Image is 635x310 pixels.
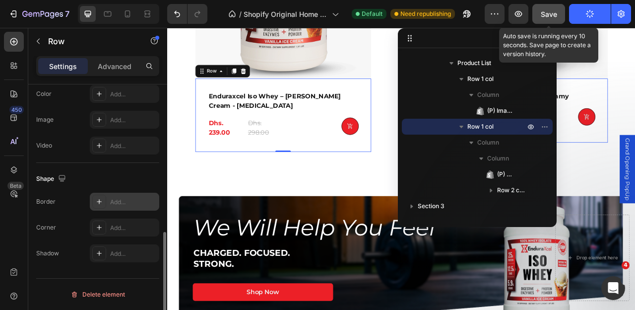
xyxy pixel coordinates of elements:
[487,154,509,163] span: Column
[36,197,56,206] div: Border
[110,90,157,99] div: Add...
[70,289,125,301] div: Delete element
[36,287,159,303] button: Delete element
[402,102,448,128] div: Dhs. 149.00
[51,80,227,106] a: EnduraXcel ISO Whey – Vanilla Ice Cream - Digestive Enzymes
[541,10,557,18] span: Save
[457,58,491,68] span: Product List
[9,106,24,114] div: 450
[362,9,382,18] span: Default
[49,61,77,72] p: Settings
[601,276,625,300] iframe: Intercom live chat
[36,115,54,124] div: Image
[520,289,573,297] div: Drop element here
[36,172,68,186] div: Shape
[36,223,56,232] div: Corner
[51,114,97,140] div: Dhs. 239.00
[7,182,24,190] div: Beta
[98,61,131,72] p: Advanced
[580,140,590,219] span: Grand Opening PopUp
[532,4,565,24] button: Save
[477,138,499,148] span: Column
[352,80,528,94] h2: xcelerate pre-workout - sour gummy
[477,90,499,100] span: Column
[467,74,494,84] span: Row 1 col
[32,237,341,271] h2: We Will Help You Feel
[110,116,157,125] div: Add...
[110,198,157,207] div: Add...
[497,185,527,195] span: Row 2 cols
[110,224,157,232] div: Add...
[36,89,52,98] div: Color
[352,80,528,94] a: Xcelerate Pre-Workout - Sour Gummy
[51,80,227,106] h2: enduraxcel iso whey – [PERSON_NAME] cream - [MEDICAL_DATA]
[110,249,157,258] div: Add...
[400,9,451,18] span: Need republishing
[48,51,64,60] div: Row
[36,141,52,150] div: Video
[36,249,59,258] div: Shadow
[4,4,74,24] button: 7
[101,114,147,140] div: Dhs. 298.00
[497,169,515,179] span: (P) Title
[48,35,132,47] p: Row
[622,261,630,269] span: 4
[352,102,398,128] div: Dhs. 119.00
[487,106,515,116] span: (P) Images
[467,122,494,132] span: Row 1 col
[65,8,69,20] p: 7
[418,201,444,211] span: Section 3
[239,9,242,19] span: /
[33,280,210,308] p: CHARGED. FOCUSED. STRONG.
[167,4,207,24] div: Undo/Redo
[110,142,157,151] div: Add...
[167,28,635,310] iframe: Design area
[244,9,328,19] span: Shopify Original Home Template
